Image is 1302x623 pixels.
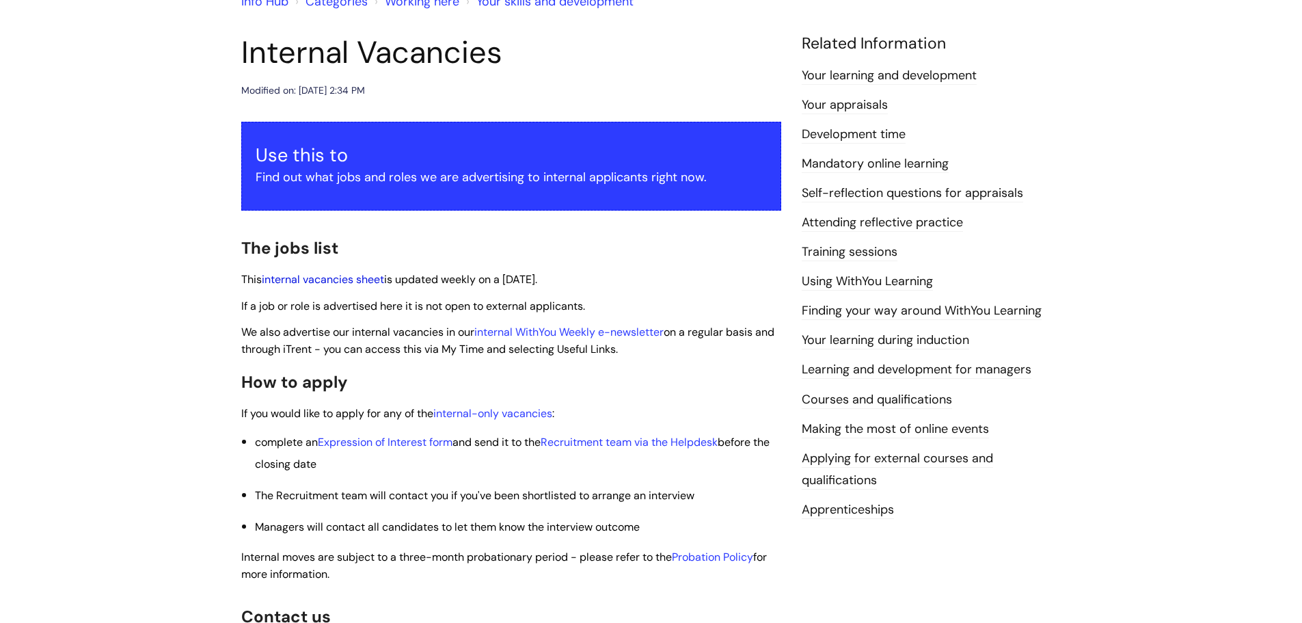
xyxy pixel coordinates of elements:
[241,272,537,287] span: This is updated weekly on a [DATE].
[474,325,664,339] a: internal WithYou Weekly e-newsletter
[241,237,338,259] span: The jobs list
[802,96,888,114] a: Your appraisals
[241,371,348,393] span: How to apply
[255,488,694,503] span: The Recruitment team will contact you if you've been shortlisted to arrange an interview
[262,272,384,287] a: internal vacancies sheet
[802,126,906,144] a: Development time
[261,457,316,471] span: losing date
[255,520,640,534] span: Managers will contact all candidates to let them know the interview outcome
[802,501,894,519] a: Apprenticeships
[241,550,767,581] span: I
[241,550,767,581] span: nternal moves are subject to a three-month probationary period - please refer to the for more inf...
[802,214,963,232] a: Attending reflective practice
[255,435,770,471] span: and send it to the before the c
[802,273,933,291] a: Using WithYou Learning
[802,302,1042,320] a: Finding your way around WithYou Learning
[241,34,781,71] h1: Internal Vacancies
[802,185,1023,202] a: Self-reflection questions for appraisals
[241,325,774,356] span: We also advertise our internal vacancies in our on a regular basis and through iTrent - you can a...
[433,406,552,421] a: internal-only vacancies
[802,243,897,261] a: Training sessions
[802,421,989,438] a: Making the most of online events
[241,406,554,421] span: If you would like to apply for any of the :
[241,299,585,313] span: If a job or role is advertised here it is not open to external applicants.
[802,34,1061,53] h4: Related Information
[802,67,977,85] a: Your learning and development
[255,435,318,449] span: complete an
[802,450,993,490] a: Applying for external courses and qualifications
[802,155,949,173] a: Mandatory online learning
[256,166,767,188] p: Find out what jobs and roles we are advertising to internal applicants right now.
[802,332,969,349] a: Your learning during induction
[256,144,767,166] h3: Use this to
[802,361,1031,379] a: Learning and development for managers
[541,435,718,449] a: Recruitment team via the Helpdesk
[318,435,452,449] a: Expression of Interest form
[672,550,753,564] a: Probation Policy
[241,82,365,99] div: Modified on: [DATE] 2:34 PM
[802,391,952,409] a: Courses and qualifications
